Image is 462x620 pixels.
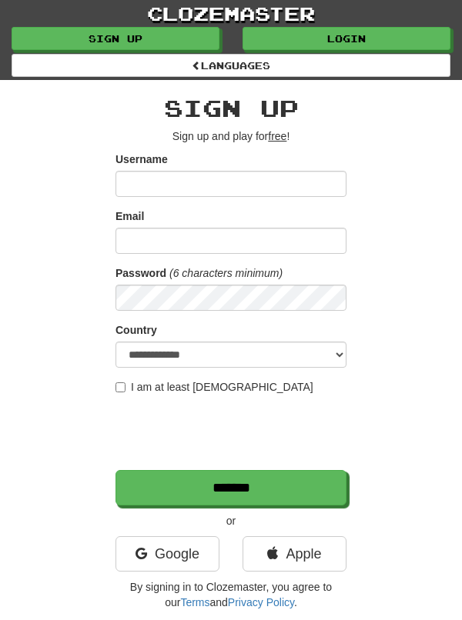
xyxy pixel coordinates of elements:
u: free [268,130,286,142]
a: Login [243,27,450,50]
a: Google [115,536,219,572]
h2: Sign up [115,95,346,121]
iframe: reCAPTCHA [115,402,350,462]
p: or [115,513,346,528]
em: (6 characters minimum) [169,267,283,279]
p: By signing in to Clozemaster, you agree to our and . [115,579,346,610]
label: Password [115,265,166,281]
label: Country [115,322,157,338]
label: I am at least [DEMOGRAPHIC_DATA] [115,379,313,395]
a: Sign up [12,27,219,50]
a: Privacy Policy [228,596,294,608]
input: I am at least [DEMOGRAPHIC_DATA] [115,382,126,392]
a: Languages [12,54,450,77]
a: Terms [180,596,209,608]
a: Apple [243,536,346,572]
label: Email [115,208,144,224]
label: Username [115,152,168,167]
p: Sign up and play for ! [115,128,346,144]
